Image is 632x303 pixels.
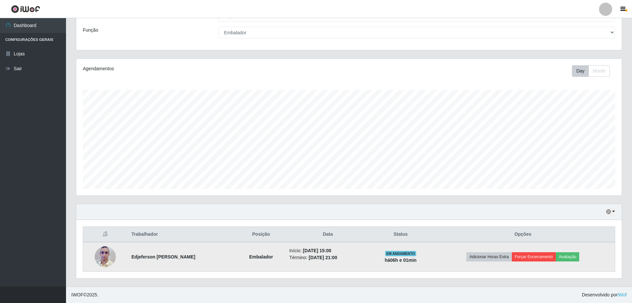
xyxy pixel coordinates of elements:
button: Adicionar Horas Extra [466,252,512,261]
th: Data [285,227,370,242]
img: 1751586862163.jpeg [95,238,116,276]
a: iWof [617,292,627,297]
img: CoreUI Logo [11,5,40,13]
span: Desenvolvido por [582,291,627,298]
li: Término: [289,254,366,261]
th: Status [370,227,431,242]
button: Forçar Encerramento [512,252,556,261]
button: Day [572,65,589,77]
strong: Embalador [249,254,273,259]
div: First group [572,65,610,77]
th: Opções [431,227,615,242]
span: © 2025 . [71,291,98,298]
th: Posição [237,227,285,242]
label: Função [83,27,98,34]
strong: Edjeferson [PERSON_NAME] [131,254,195,259]
strong: há 06 h e 01 min [385,258,417,263]
time: [DATE] 15:00 [303,248,331,253]
button: Month [588,65,610,77]
div: Agendamentos [83,65,299,72]
span: IWOF [71,292,83,297]
div: Toolbar with button groups [572,65,615,77]
th: Trabalhador [127,227,237,242]
button: Avaliação [556,252,579,261]
time: [DATE] 21:00 [309,255,337,260]
span: EM ANDAMENTO [385,251,416,256]
li: Início: [289,247,366,254]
